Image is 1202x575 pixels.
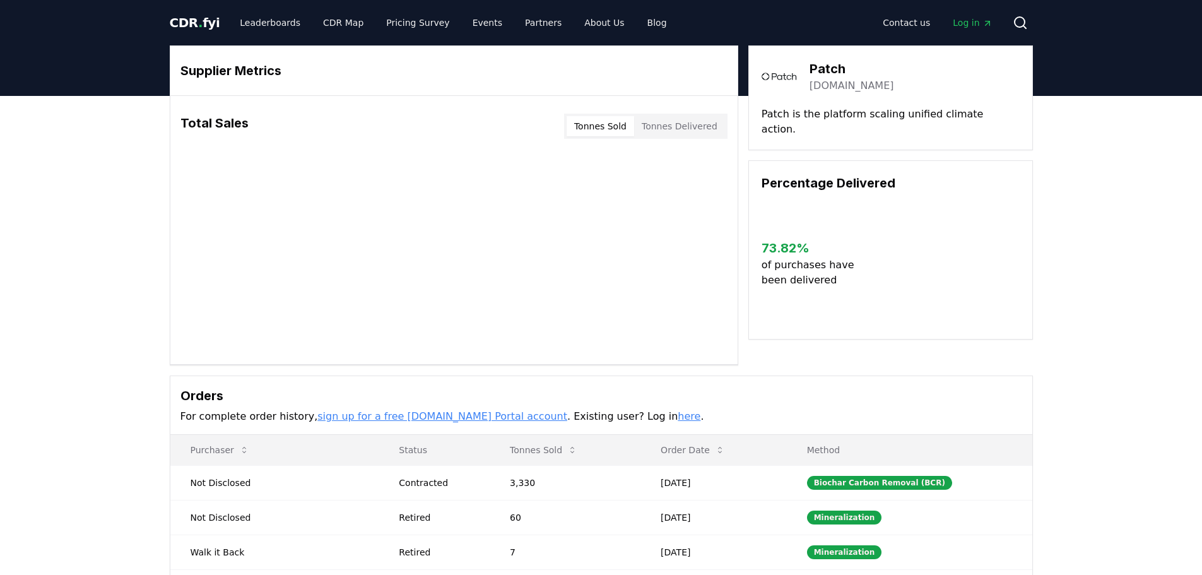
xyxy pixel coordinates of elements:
[810,59,894,78] h3: Patch
[399,511,480,524] div: Retired
[762,174,1020,193] h3: Percentage Delivered
[313,11,374,34] a: CDR Map
[230,11,676,34] nav: Main
[490,535,640,569] td: 7
[490,500,640,535] td: 60
[170,15,220,30] span: CDR fyi
[180,61,728,80] h3: Supplier Metrics
[170,500,379,535] td: Not Disclosed
[762,258,864,288] p: of purchases have been delivered
[640,465,787,500] td: [DATE]
[170,14,220,32] a: CDR.fyi
[640,535,787,569] td: [DATE]
[198,15,203,30] span: .
[230,11,310,34] a: Leaderboards
[807,511,882,525] div: Mineralization
[873,11,1002,34] nav: Main
[651,437,735,463] button: Order Date
[873,11,940,34] a: Contact us
[376,11,459,34] a: Pricing Survey
[389,444,480,456] p: Status
[317,410,567,422] a: sign up for a free [DOMAIN_NAME] Portal account
[637,11,677,34] a: Blog
[762,239,864,258] h3: 73.82 %
[180,409,1022,424] p: For complete order history, . Existing user? Log in .
[515,11,572,34] a: Partners
[180,386,1022,405] h3: Orders
[943,11,1002,34] a: Log in
[810,78,894,93] a: [DOMAIN_NAME]
[640,500,787,535] td: [DATE]
[180,114,249,139] h3: Total Sales
[170,535,379,569] td: Walk it Back
[953,16,992,29] span: Log in
[807,476,952,490] div: Biochar Carbon Removal (BCR)
[399,546,480,559] div: Retired
[567,116,634,136] button: Tonnes Sold
[762,59,797,94] img: Patch-logo
[678,410,700,422] a: here
[490,465,640,500] td: 3,330
[180,437,259,463] button: Purchaser
[807,545,882,559] div: Mineralization
[634,116,725,136] button: Tonnes Delivered
[574,11,634,34] a: About Us
[797,444,1022,456] p: Method
[399,477,480,489] div: Contracted
[463,11,512,34] a: Events
[500,437,587,463] button: Tonnes Sold
[762,107,1020,137] p: Patch is the platform scaling unified climate action.
[170,465,379,500] td: Not Disclosed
